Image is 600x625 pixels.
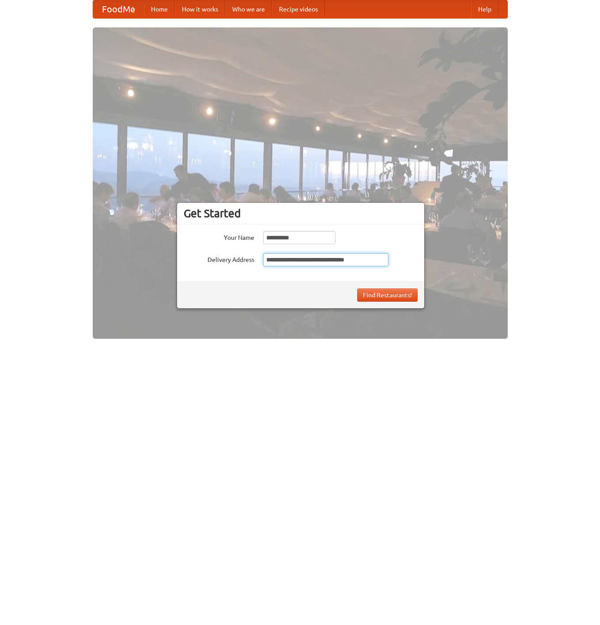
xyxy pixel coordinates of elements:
button: Find Restaurants! [357,288,418,302]
a: Who we are [225,0,272,18]
a: Home [144,0,175,18]
h3: Get Started [184,207,418,220]
label: Delivery Address [184,253,254,264]
label: Your Name [184,231,254,242]
a: Recipe videos [272,0,325,18]
a: FoodMe [93,0,144,18]
a: How it works [175,0,225,18]
a: Help [471,0,498,18]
